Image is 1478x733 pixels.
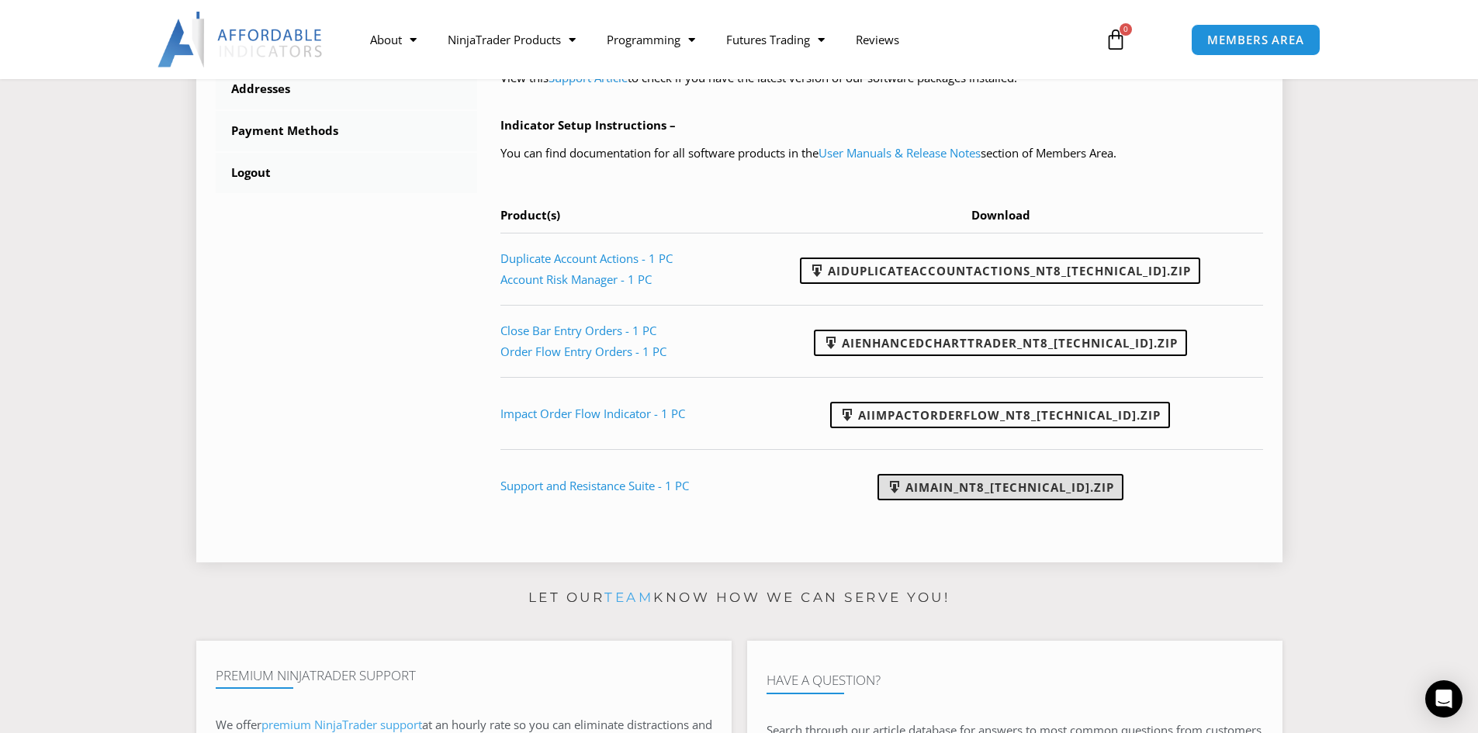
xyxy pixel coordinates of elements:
a: Futures Trading [711,22,840,57]
a: AIImpactOrderFlow_NT8_[TECHNICAL_ID].zip [830,402,1170,428]
span: Download [971,207,1030,223]
h4: Have A Question? [767,672,1263,688]
a: AIEnhancedChartTrader_NT8_[TECHNICAL_ID].zip [814,330,1187,356]
a: Programming [591,22,711,57]
h4: Premium NinjaTrader Support [216,668,712,683]
nav: Menu [355,22,1087,57]
a: Duplicate Account Actions - 1 PC [500,251,673,266]
a: Close Bar Entry Orders - 1 PC [500,323,656,338]
a: Support and Resistance Suite - 1 PC [500,478,689,493]
a: Payment Methods [216,111,478,151]
a: MEMBERS AREA [1191,24,1321,56]
span: We offer [216,717,261,732]
a: AIDuplicateAccountActions_NT8_[TECHNICAL_ID].zip [800,258,1200,284]
p: Let our know how we can serve you! [196,586,1282,610]
a: Logout [216,153,478,193]
span: Product(s) [500,207,560,223]
a: Addresses [216,69,478,109]
span: 0 [1120,23,1132,36]
img: LogoAI | Affordable Indicators – NinjaTrader [157,12,324,67]
div: Open Intercom Messenger [1425,680,1462,717]
b: Indicator Setup Instructions – [500,117,676,133]
a: About [355,22,432,57]
a: Impact Order Flow Indicator - 1 PC [500,406,685,421]
a: Order Flow Entry Orders - 1 PC [500,344,666,359]
p: You can find documentation for all software products in the section of Members Area. [500,143,1263,164]
a: premium NinjaTrader support [261,717,422,732]
a: Reviews [840,22,915,57]
a: NinjaTrader Products [432,22,591,57]
span: MEMBERS AREA [1207,34,1304,46]
a: User Manuals & Release Notes [819,145,981,161]
a: AIMain_NT8_[TECHNICAL_ID].zip [877,474,1123,500]
a: Account Risk Manager - 1 PC [500,271,652,287]
a: 0 [1082,17,1150,62]
a: team [604,590,653,605]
